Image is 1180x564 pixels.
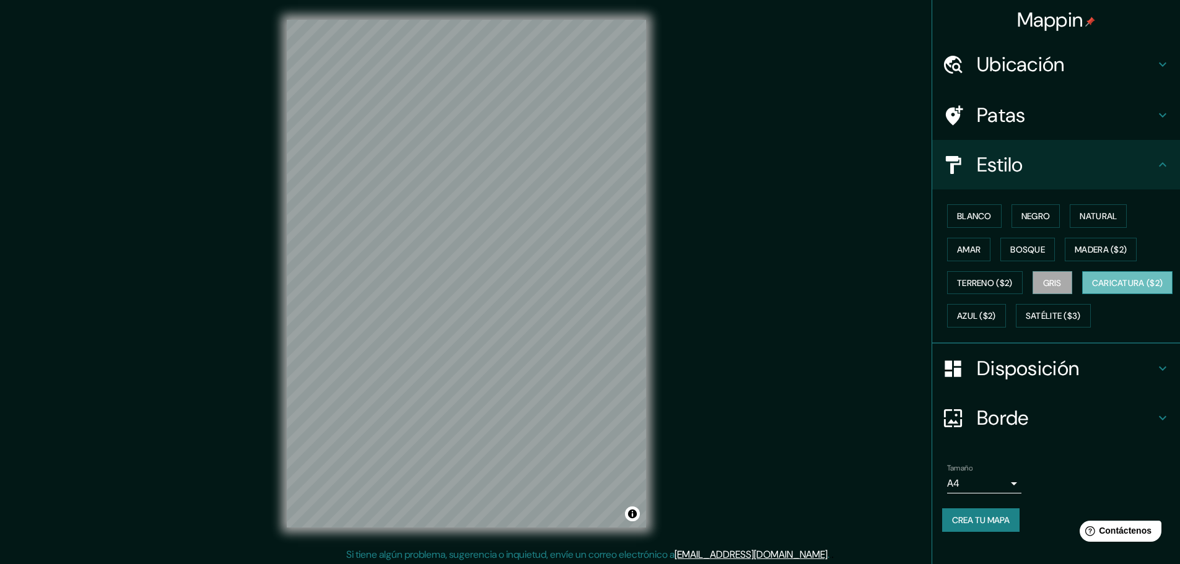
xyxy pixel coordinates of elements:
[947,204,1002,228] button: Blanco
[1000,238,1055,261] button: Bosque
[346,548,675,561] font: Si tiene algún problema, sugerencia o inquietud, envíe un correo electrónico a
[1021,210,1051,222] font: Negro
[1016,304,1091,328] button: Satélite ($3)
[942,508,1020,532] button: Crea tu mapa
[932,393,1180,443] div: Borde
[625,506,640,521] button: Activar o desactivar atribución
[287,20,646,527] canvas: Mapa
[1070,204,1127,228] button: Natural
[947,474,1021,493] div: A4
[1082,271,1173,295] button: Caricatura ($2)
[947,238,990,261] button: Amar
[977,102,1026,128] font: Patas
[957,277,1013,289] font: Terreno ($2)
[977,405,1029,431] font: Borde
[1012,204,1060,228] button: Negro
[1017,7,1083,33] font: Mappin
[1070,516,1166,550] iframe: Lanzador de widgets de ayuda
[1010,244,1045,255] font: Bosque
[1092,277,1163,289] font: Caricatura ($2)
[1043,277,1062,289] font: Gris
[957,244,981,255] font: Amar
[952,514,1010,526] font: Crea tu mapa
[1033,271,1072,295] button: Gris
[947,463,972,473] font: Tamaño
[831,547,834,561] font: .
[947,304,1006,328] button: Azul ($2)
[1065,238,1137,261] button: Madera ($2)
[675,548,828,561] a: [EMAIL_ADDRESS][DOMAIN_NAME]
[932,90,1180,140] div: Patas
[977,355,1079,381] font: Disposición
[829,547,831,561] font: .
[828,548,829,561] font: .
[932,344,1180,393] div: Disposición
[947,271,1023,295] button: Terreno ($2)
[957,311,996,322] font: Azul ($2)
[1080,210,1117,222] font: Natural
[1026,311,1081,322] font: Satélite ($3)
[977,51,1065,77] font: Ubicación
[977,152,1023,178] font: Estilo
[932,40,1180,89] div: Ubicación
[1075,244,1127,255] font: Madera ($2)
[957,210,992,222] font: Blanco
[932,140,1180,189] div: Estilo
[947,477,959,490] font: A4
[1085,17,1095,27] img: pin-icon.png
